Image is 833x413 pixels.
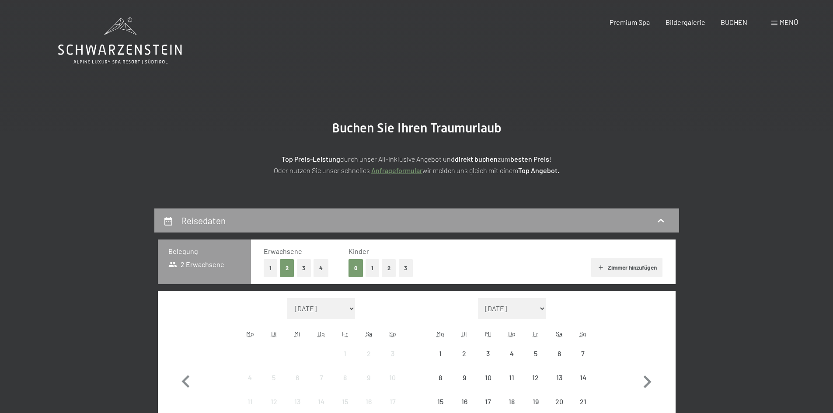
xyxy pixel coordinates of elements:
span: 2 Erwachsene [168,260,225,269]
div: Anreise nicht möglich [380,366,404,389]
div: Sat Aug 02 2025 [357,342,380,365]
div: 2 [453,350,475,372]
div: Fri Sep 12 2025 [523,366,547,389]
button: 4 [314,259,328,277]
abbr: Mittwoch [294,330,300,337]
div: Tue Sep 02 2025 [453,342,476,365]
div: Anreise nicht möglich [238,366,262,389]
div: Anreise nicht möglich [286,366,309,389]
div: Anreise nicht möglich [429,366,452,389]
div: 6 [286,374,308,396]
strong: besten Preis [510,155,549,163]
div: 8 [429,374,451,396]
div: Fri Sep 05 2025 [523,342,547,365]
div: Sun Aug 10 2025 [380,366,404,389]
button: 3 [399,259,413,277]
div: Anreise nicht möglich [476,366,500,389]
a: BUCHEN [721,18,747,26]
div: Sat Sep 13 2025 [547,366,571,389]
button: 1 [264,259,277,277]
div: Anreise nicht möglich [333,366,357,389]
div: 13 [548,374,570,396]
button: Zimmer hinzufügen [591,258,662,277]
div: Fri Aug 01 2025 [333,342,357,365]
h2: Reisedaten [181,215,226,226]
abbr: Montag [246,330,254,337]
div: Fri Aug 08 2025 [333,366,357,389]
div: Anreise nicht möglich [262,366,286,389]
abbr: Samstag [366,330,372,337]
div: Anreise nicht möglich [380,342,404,365]
div: Anreise nicht möglich [500,366,523,389]
div: 10 [381,374,403,396]
div: 3 [477,350,499,372]
div: Sun Sep 07 2025 [571,342,595,365]
div: 14 [572,374,594,396]
span: Erwachsene [264,247,302,255]
div: 8 [334,374,356,396]
button: 2 [382,259,396,277]
div: Anreise nicht möglich [547,366,571,389]
div: Thu Sep 11 2025 [500,366,523,389]
div: Sat Sep 06 2025 [547,342,571,365]
div: Tue Aug 05 2025 [262,366,286,389]
div: 4 [501,350,523,372]
div: Anreise nicht möglich [571,342,595,365]
div: Sat Aug 09 2025 [357,366,380,389]
abbr: Montag [436,330,444,337]
abbr: Freitag [342,330,348,337]
span: Menü [780,18,798,26]
div: 11 [501,374,523,396]
div: Anreise nicht möglich [453,342,476,365]
div: 7 [572,350,594,372]
div: Tue Sep 09 2025 [453,366,476,389]
div: Anreise nicht möglich [523,342,547,365]
h3: Belegung [168,246,240,256]
strong: Top Angebot. [518,166,559,174]
div: 4 [239,374,261,396]
div: Anreise nicht möglich [476,342,500,365]
strong: direkt buchen [455,155,498,163]
div: Anreise nicht möglich [547,342,571,365]
div: 3 [381,350,403,372]
div: Anreise nicht möglich [357,342,380,365]
div: Anreise nicht möglich [429,342,452,365]
div: 7 [310,374,332,396]
a: Anfrageformular [371,166,422,174]
abbr: Sonntag [579,330,586,337]
a: Bildergalerie [666,18,705,26]
div: 1 [429,350,451,372]
div: Wed Sep 10 2025 [476,366,500,389]
a: Premium Spa [610,18,650,26]
div: Thu Aug 07 2025 [310,366,333,389]
strong: Top Preis-Leistung [282,155,340,163]
abbr: Dienstag [271,330,277,337]
abbr: Samstag [556,330,562,337]
abbr: Donnerstag [317,330,325,337]
div: Anreise nicht möglich [333,342,357,365]
div: Wed Sep 03 2025 [476,342,500,365]
div: 5 [524,350,546,372]
span: Kinder [349,247,369,255]
div: 1 [334,350,356,372]
div: Mon Aug 04 2025 [238,366,262,389]
div: 9 [453,374,475,396]
abbr: Sonntag [389,330,396,337]
div: Anreise nicht möglich [500,342,523,365]
div: Anreise nicht möglich [571,366,595,389]
div: Sun Sep 14 2025 [571,366,595,389]
div: 6 [548,350,570,372]
button: 3 [297,259,311,277]
abbr: Dienstag [461,330,467,337]
div: 12 [524,374,546,396]
div: Thu Sep 04 2025 [500,342,523,365]
div: Mon Sep 01 2025 [429,342,452,365]
button: 2 [280,259,294,277]
div: 10 [477,374,499,396]
div: Anreise nicht möglich [310,366,333,389]
div: Mon Sep 08 2025 [429,366,452,389]
span: Buchen Sie Ihren Traumurlaub [332,120,502,135]
button: 0 [349,259,363,277]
